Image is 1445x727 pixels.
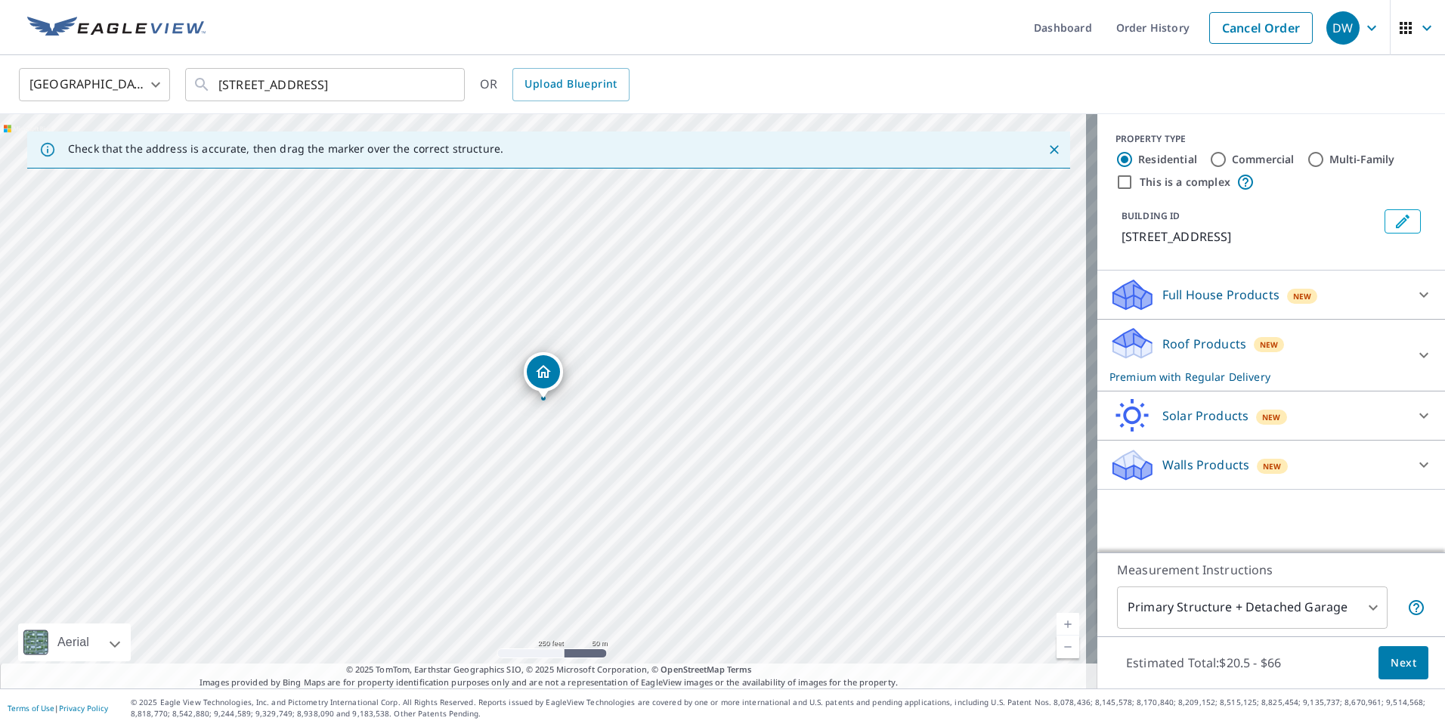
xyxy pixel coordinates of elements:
p: Walls Products [1162,456,1249,474]
p: Premium with Regular Delivery [1109,369,1406,385]
input: Search by address or latitude-longitude [218,63,434,106]
div: Roof ProductsNewPremium with Regular Delivery [1109,326,1433,385]
span: New [1293,290,1312,302]
div: OR [480,68,630,101]
a: Privacy Policy [59,703,108,713]
span: Next [1391,654,1416,673]
button: Next [1378,646,1428,680]
a: Cancel Order [1209,12,1313,44]
div: [GEOGRAPHIC_DATA] [19,63,170,106]
div: PROPERTY TYPE [1115,132,1427,146]
p: Check that the address is accurate, then drag the marker over the correct structure. [68,142,503,156]
span: Upload Blueprint [524,75,617,94]
div: Aerial [53,623,94,661]
span: New [1260,339,1279,351]
p: Solar Products [1162,407,1249,425]
div: Walls ProductsNew [1109,447,1433,483]
p: Full House Products [1162,286,1279,304]
label: This is a complex [1140,175,1230,190]
span: Your report will include the primary structure and a detached garage if one exists. [1407,599,1425,617]
label: Commercial [1232,152,1295,167]
button: Close [1044,140,1064,159]
a: OpenStreetMap [661,664,724,675]
p: Roof Products [1162,335,1246,353]
div: Primary Structure + Detached Garage [1117,586,1388,629]
p: BUILDING ID [1122,209,1180,222]
div: Solar ProductsNew [1109,398,1433,434]
p: © 2025 Eagle View Technologies, Inc. and Pictometry International Corp. All Rights Reserved. Repo... [131,697,1437,719]
span: New [1262,411,1281,423]
label: Residential [1138,152,1197,167]
span: New [1263,460,1282,472]
label: Multi-Family [1329,152,1395,167]
div: DW [1326,11,1360,45]
img: EV Logo [27,17,206,39]
button: Edit building 1 [1385,209,1421,234]
div: Aerial [18,623,131,661]
div: Dropped pin, building 1, Residential property, 2612 Thunderhead Ct Brighton, MI 48114 [524,352,563,399]
a: Terms [727,664,752,675]
p: | [8,704,108,713]
p: [STREET_ADDRESS] [1122,227,1378,246]
a: Current Level 17, Zoom In [1057,613,1079,636]
p: Measurement Instructions [1117,561,1425,579]
a: Terms of Use [8,703,54,713]
a: Current Level 17, Zoom Out [1057,636,1079,658]
a: Upload Blueprint [512,68,629,101]
p: Estimated Total: $20.5 - $66 [1114,646,1293,679]
span: © 2025 TomTom, Earthstar Geographics SIO, © 2025 Microsoft Corporation, © [346,664,752,676]
div: Full House ProductsNew [1109,277,1433,313]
